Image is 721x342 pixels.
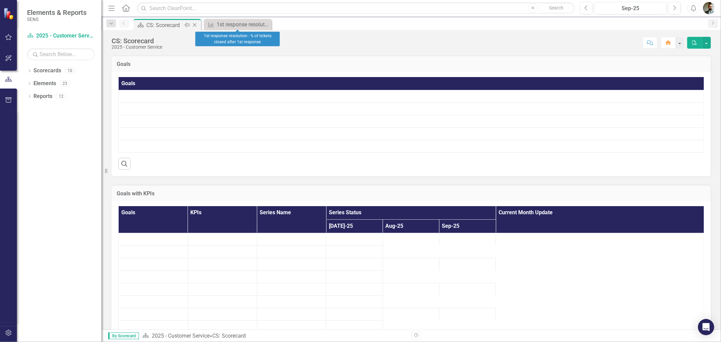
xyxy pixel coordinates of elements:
[142,332,406,340] div: »
[117,61,706,67] h3: Goals
[549,5,563,10] span: Search
[27,17,87,22] small: SENS
[597,4,664,13] div: Sep-25
[146,21,183,29] div: CS: Scorecard
[33,93,52,100] a: Reports
[206,20,270,29] a: 1st response resolution - % of tickets closed after 1st response
[112,45,162,50] div: 2025 - Customer Service
[27,32,95,40] a: 2025 - Customer Service
[56,93,67,99] div: 12
[33,67,61,75] a: Scorecards
[539,3,573,13] button: Search
[112,37,162,45] div: CS: Scorecard
[698,319,714,335] div: Open Intercom Messenger
[33,80,56,88] a: Elements
[65,68,75,74] div: 10
[108,333,139,339] span: By Scorecard
[703,2,715,14] img: Chad Molen
[27,48,95,60] input: Search Below...
[59,81,70,87] div: 23
[117,191,706,197] h3: Goals with KPIs
[152,333,210,339] a: 2025 - Customer Service
[27,8,87,17] span: Elements & Reports
[595,2,667,14] button: Sep-25
[217,20,270,29] div: 1st response resolution - % of tickets closed after 1st response
[212,333,246,339] div: CS: Scorecard
[3,7,16,20] img: ClearPoint Strategy
[137,2,575,14] input: Search ClearPoint...
[195,32,280,46] div: 1st response resolution - % of tickets closed after 1st response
